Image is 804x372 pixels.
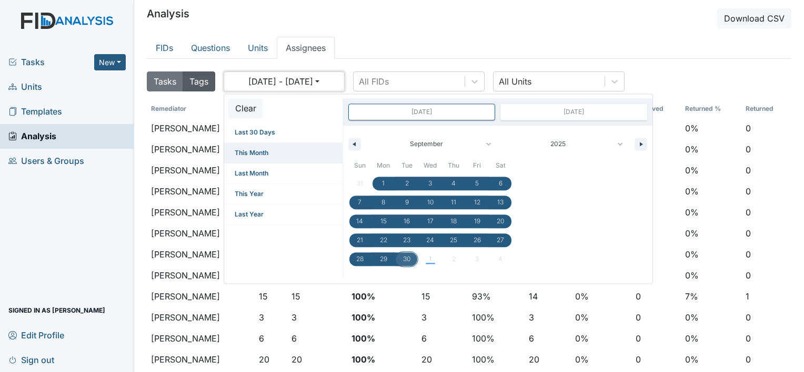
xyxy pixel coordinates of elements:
[147,71,183,91] button: Tasks
[427,193,434,212] span: 10
[681,307,741,328] td: 0%
[681,160,741,181] td: 0%
[746,332,751,345] span: 0
[636,332,641,345] span: 0
[151,270,220,281] span: [PERSON_NAME]
[442,212,466,231] button: 18
[571,286,631,307] td: 0%
[497,193,504,212] span: 13
[94,54,126,70] button: New
[427,212,434,231] span: 17
[529,290,538,303] button: 14
[359,75,389,88] div: All FIDs
[418,212,442,231] button: 17
[465,157,489,174] span: Fri
[571,349,631,370] td: 0%
[681,349,741,370] td: 0%
[347,349,417,370] td: 100%
[371,231,395,250] button: 22
[356,212,363,231] span: 14
[292,290,300,303] button: 15
[182,37,239,59] a: Questions
[428,174,432,193] span: 3
[224,94,653,284] div: [DATE] - [DATE]
[8,56,94,68] a: Tasks
[522,104,625,120] input: End Date
[8,352,54,368] span: Sign out
[421,353,432,366] button: 20
[8,327,64,343] span: Edit Profile
[465,193,489,212] button: 12
[395,250,419,268] button: 30
[418,193,442,212] button: 10
[259,332,264,345] button: 6
[529,353,539,366] button: 20
[147,8,189,19] h5: Analysis
[348,157,372,174] span: Sun
[571,328,631,349] td: 0%
[347,286,417,307] td: 100%
[8,79,42,95] span: Units
[681,244,741,265] td: 0%
[465,174,489,193] button: 5
[403,250,410,268] span: 30
[348,212,372,231] button: 14
[183,71,215,91] button: Tags
[224,163,343,184] button: Last Month
[259,353,269,366] button: 20
[746,353,751,366] span: 0
[371,250,395,268] button: 29
[681,202,741,223] td: 0%
[371,212,395,231] button: 15
[489,231,512,250] button: 27
[404,212,410,231] span: 16
[746,143,751,156] span: 0
[421,311,427,324] button: 3
[405,193,409,212] span: 9
[292,311,297,324] button: 3
[403,231,410,250] span: 23
[259,290,268,303] button: 15
[224,143,343,163] button: This Month
[151,207,220,218] span: [PERSON_NAME]
[636,311,641,324] span: 0
[147,71,215,91] div: Tasks/Tags
[746,185,751,198] span: 0
[371,193,395,212] button: 8
[224,184,343,204] span: This Year
[489,193,512,212] button: 13
[499,174,502,193] span: 6
[499,75,531,88] div: All Units
[418,157,442,174] span: Wed
[746,311,751,324] span: 0
[489,212,512,231] button: 20
[681,265,741,286] td: 0%
[347,328,417,349] td: 100%
[151,123,220,133] span: [PERSON_NAME]
[151,354,220,365] span: [PERSON_NAME]
[224,71,345,91] button: [DATE] - [DATE]
[151,186,220,197] span: [PERSON_NAME]
[746,290,749,303] button: 1
[151,333,220,344] span: [PERSON_NAME]
[746,206,751,219] span: 0
[228,98,263,118] button: Clear
[348,193,372,212] button: 7
[451,193,456,212] span: 11
[370,104,473,120] input: Start Date
[681,181,741,202] td: 0%
[147,100,255,118] th: Toggle SortBy
[442,157,466,174] span: Thu
[451,174,456,193] span: 4
[529,332,534,345] button: 6
[497,212,504,231] span: 20
[681,139,741,160] td: 0%
[395,157,419,174] span: Tue
[357,231,363,250] span: 21
[277,37,335,59] a: Assignees
[450,212,457,231] span: 18
[741,100,791,118] th: Toggle SortBy
[348,231,372,250] button: 21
